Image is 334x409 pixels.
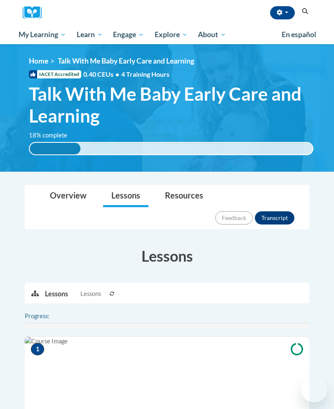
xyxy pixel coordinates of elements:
button: Feedback [215,211,253,225]
span: Engage [113,30,144,40]
span: 1 [31,343,44,355]
a: Engage [108,25,149,44]
a: Lessons [103,185,148,207]
a: Learn [71,25,108,44]
span: About [198,30,226,40]
button: Search [299,7,311,17]
a: My Learning [13,25,71,44]
span: Lessons [80,289,101,298]
span: Learn [77,30,103,40]
a: Resources [157,185,212,207]
div: 18% complete [30,143,80,154]
span: IACET Accredited [29,70,81,78]
label: 18% complete [29,131,76,140]
span: 4 Training Hours [121,70,169,78]
iframe: Button to launch messaging window [301,376,327,402]
a: En español [276,26,322,43]
span: • [115,70,119,78]
div: Main menu [12,25,322,44]
button: Transcript [255,211,294,225]
span: Explore [155,30,188,40]
p: Lessons [45,289,68,298]
span: Talk With Me Baby Early Care and Learning [58,57,194,65]
a: Home [29,57,48,65]
a: About [193,25,232,44]
button: Account Settings [270,6,295,19]
a: Overview [42,185,95,207]
img: Logo brand [23,6,47,19]
span: 0.40 CEUs [83,70,121,79]
span: Talk With Me Baby Early Care and Learning [29,83,313,127]
h3: Lessons [25,246,309,266]
span: My Learning [19,30,66,40]
span: En español [282,30,316,39]
a: Explore [149,25,193,44]
a: Cox Campus [23,6,47,19]
label: Progress: [25,312,72,321]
